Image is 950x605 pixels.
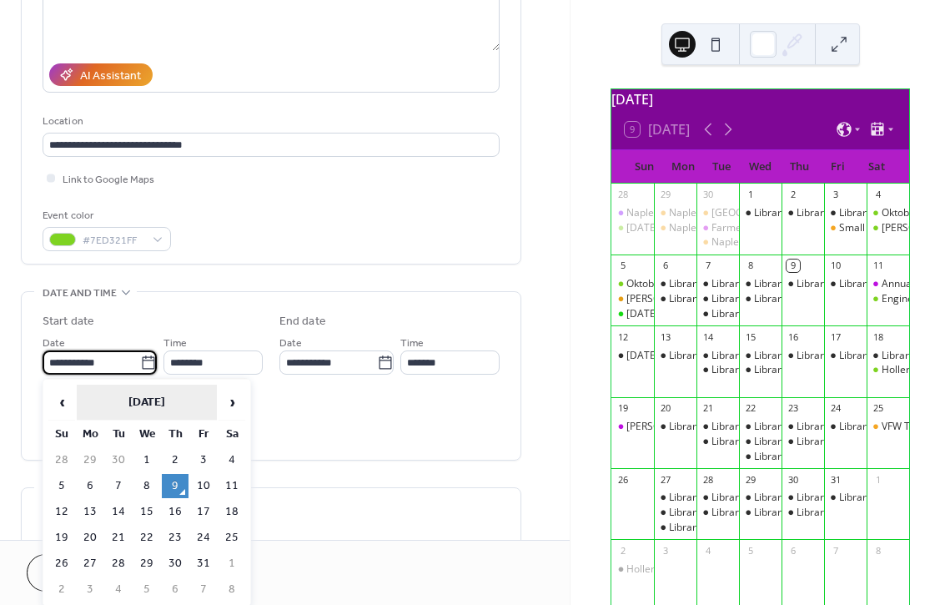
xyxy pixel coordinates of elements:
[654,506,696,520] div: Library - Chillville
[669,277,761,291] div: Library - Chair Yoga
[829,330,842,343] div: 17
[611,307,654,321] div: Sunday Social Happy Hr w/ Cap Cooke
[133,577,160,602] td: 5
[797,435,894,449] div: Library - Gentle Yoga
[780,150,818,184] div: Thu
[867,221,909,235] div: Valerie June at Hollerhorn Distilling
[659,260,671,272] div: 6
[190,422,217,446] th: Fr
[105,526,132,550] td: 21
[696,420,739,434] div: Library - Sensory Exploration
[867,206,909,220] div: Oktoberfest at Brews and Brats
[162,552,188,576] td: 30
[43,285,117,302] span: Date and time
[701,544,714,557] div: 4
[611,206,654,220] div: Naples Grape Festival
[77,552,103,576] td: 27
[696,206,739,220] div: Naples Library - Community Discussion w/ Office or aging
[625,150,663,184] div: Sun
[782,206,824,220] div: Library - Gentle Yoga
[754,506,880,520] div: Library - Graveyard History
[754,435,871,449] div: Library - Science Seekers
[739,506,782,520] div: Library - Graveyard History
[754,363,864,377] div: Library - Board Meeting
[219,526,245,550] td: 25
[824,277,867,291] div: Library - PreK Story Time
[797,420,950,434] div: Library - Teen Open Mic (Spooky)
[105,577,132,602] td: 4
[626,277,844,291] div: Oktoberfest at [GEOGRAPHIC_DATA] and Brats
[611,292,654,306] div: Hunt Hollow 5K
[162,448,188,472] td: 2
[754,491,836,505] div: Library - Mahjong
[711,292,827,306] div: Library - Farmers Market
[739,435,782,449] div: Library - Science Seekers
[43,207,168,224] div: Event color
[829,402,842,415] div: 24
[787,544,799,557] div: 6
[654,221,696,235] div: Naples Library - Stroke Prevention Presentation
[190,552,217,576] td: 31
[739,349,782,363] div: Library - Mahjong
[659,330,671,343] div: 13
[654,521,696,535] div: Library - Jewelry making
[669,420,761,434] div: Library - Chair Yoga
[711,235,834,250] div: Naples Library - Tech Help
[711,420,845,434] div: Library - Sensory Exploration
[669,221,889,235] div: Naples Library - Stroke Prevention Presentation
[105,422,132,446] th: Tu
[190,526,217,550] td: 24
[626,307,851,321] div: [DATE] Social Happy Hr w/ Cap [PERSON_NAME]
[49,63,153,86] button: AI Assistant
[701,330,714,343] div: 14
[219,500,245,524] td: 18
[63,171,154,189] span: Link to Google Maps
[669,506,811,520] div: Library - [GEOGRAPHIC_DATA]
[133,422,160,446] th: We
[711,307,808,321] div: Library - Drama Club
[669,491,761,505] div: Library - Chair Yoga
[782,349,824,363] div: Library - Demystifying the Civil Service
[824,491,867,505] div: Library - PreK Story Time
[701,402,714,415] div: 21
[739,277,782,291] div: Library - Mahjong
[754,349,836,363] div: Library - Mahjong
[696,292,739,306] div: Library - Farmers Market
[659,544,671,557] div: 3
[711,349,816,363] div: Library - Art Afternoon
[701,473,714,486] div: 28
[744,189,756,201] div: 1
[872,402,884,415] div: 25
[867,363,909,377] div: Hollerhorn - Halloween w/ Dirty Blanket
[654,420,696,434] div: Library - Chair Yoga
[43,335,65,352] span: Date
[611,562,654,577] div: Hollerhorn - Sunday Social Hr w/ Evan Horne
[654,349,696,363] div: Library - CLOSED
[654,277,696,291] div: Library - Chair Yoga
[711,277,884,291] div: Library - Sensory Exploration Harvest
[829,260,842,272] div: 10
[696,363,739,377] div: Library - First Time home Buyers Presentation
[669,521,780,535] div: Library - Jewelry making
[77,422,103,446] th: Mo
[77,474,103,498] td: 6
[43,313,94,330] div: Start date
[659,189,671,201] div: 29
[219,422,245,446] th: Sa
[782,277,824,291] div: Library - Gentle Yoga
[162,577,188,602] td: 6
[190,500,217,524] td: 17
[219,386,244,419] span: ›
[105,500,132,524] td: 14
[616,473,629,486] div: 26
[626,562,856,577] div: Hollerhorn - [DATE] Social Hr w/ [PERSON_NAME]
[48,552,75,576] td: 26
[696,221,739,235] div: Farmers Market
[48,474,75,498] td: 5
[400,335,424,352] span: Time
[739,420,782,434] div: Library - Mahjong
[744,402,756,415] div: 22
[669,206,796,220] div: Naples Library - Chair Yoga
[754,292,851,306] div: Library - Drama Club
[711,491,816,505] div: Library - Art Afternoon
